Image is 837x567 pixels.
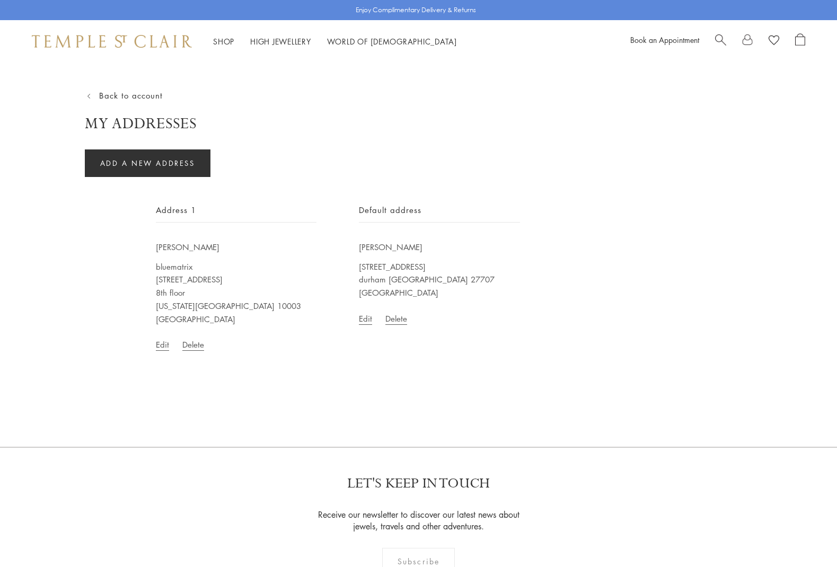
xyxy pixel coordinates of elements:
[182,339,204,350] button: Delete
[156,203,317,223] h2: Address 1
[85,114,753,134] h1: My addresses
[156,241,317,326] p: bluematrix [STREET_ADDRESS] 8th floor [US_STATE][GEOGRAPHIC_DATA] 10003 [GEOGRAPHIC_DATA]
[359,241,520,299] p: [STREET_ADDRESS] durham [GEOGRAPHIC_DATA] 27707 [GEOGRAPHIC_DATA]
[250,36,311,47] a: High JewelleryHigh Jewellery
[156,241,219,254] span: [PERSON_NAME]
[630,34,699,45] a: Book an Appointment
[327,36,457,47] a: World of [DEMOGRAPHIC_DATA]World of [DEMOGRAPHIC_DATA]
[156,339,169,350] button: Edit
[311,509,526,532] p: Receive our newsletter to discover our latest news about jewels, travels and other adventures.
[213,35,457,48] nav: Main navigation
[359,203,520,223] h2: Default address
[85,90,163,101] a: Back to account
[85,149,210,177] button: Add a new address
[385,313,407,324] button: Delete
[347,474,490,493] p: LET'S KEEP IN TOUCH
[715,33,726,49] a: Search
[213,36,234,47] a: ShopShop
[32,35,192,48] img: Temple St. Clair
[359,241,422,254] span: [PERSON_NAME]
[359,313,372,324] button: Edit
[356,5,476,15] p: Enjoy Complimentary Delivery & Returns
[795,33,805,49] a: Open Shopping Bag
[769,33,779,49] a: View Wishlist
